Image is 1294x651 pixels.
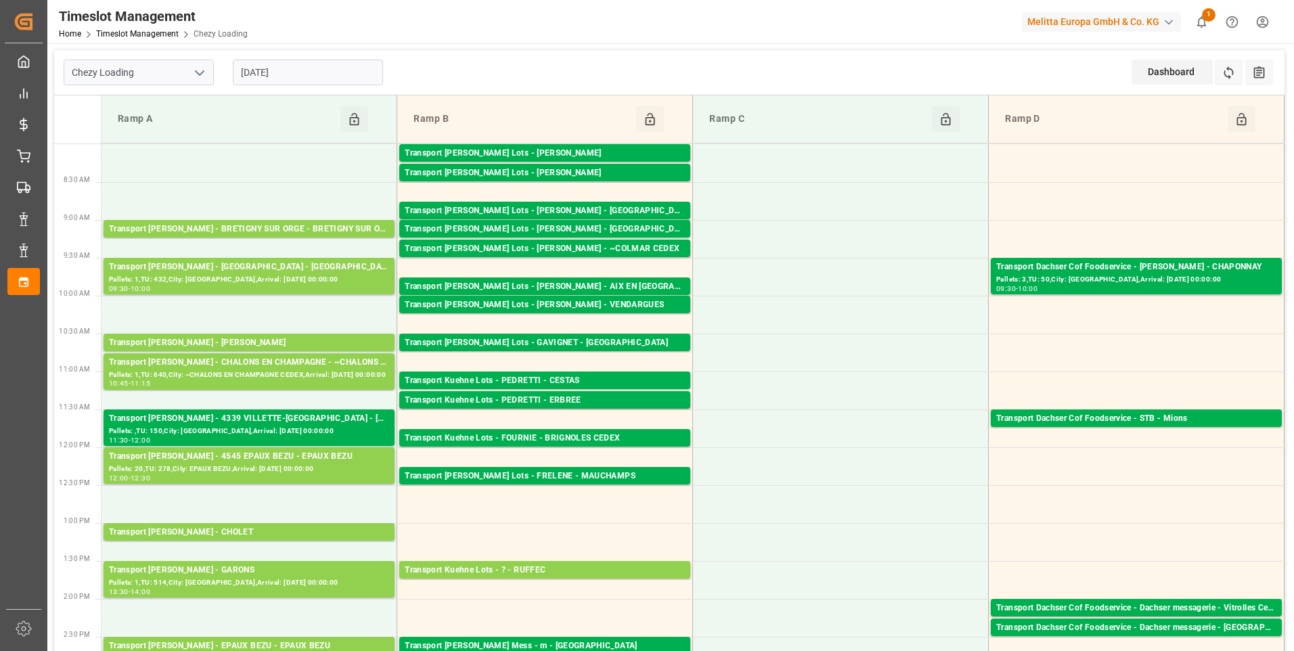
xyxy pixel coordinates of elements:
div: - [129,380,131,386]
div: Ramp B [408,106,636,132]
div: Pallets: 1,TU: ,City: BRIGNOLES CEDEX,Arrival: [DATE] 00:00:00 [405,445,685,457]
div: - [129,437,131,443]
div: - [129,475,131,481]
div: Transport [PERSON_NAME] Lots - [PERSON_NAME] - VENDARGUES [405,298,685,312]
a: Timeslot Management [96,29,179,39]
div: Pallets: 7,TU: 640,City: CARQUEFOU,Arrival: [DATE] 00:00:00 [405,180,685,192]
div: Transport Kuehne Lots - PEDRETTI - ERBREE [405,394,685,407]
div: Pallets: ,TU: 48,City: [GEOGRAPHIC_DATA],Arrival: [DATE] 00:00:00 [109,236,389,248]
div: Transport Dachser Cof Foodservice - Dachser messagerie - [GEOGRAPHIC_DATA] [996,621,1276,635]
div: 09:30 [996,286,1016,292]
div: Pallets: 20,TU: 278,City: EPAUX BEZU,Arrival: [DATE] 00:00:00 [109,464,389,475]
div: Transport [PERSON_NAME] - CHOLET [109,526,389,539]
div: Transport Kuehne Lots - PEDRETTI - CESTAS [405,374,685,388]
span: 1:30 PM [64,555,90,562]
div: Transport Dachser Cof Foodservice - Dachser messagerie - Vitrolles Cedex [996,602,1276,615]
div: Melitta Europa GmbH & Co. KG [1022,12,1181,32]
div: Transport [PERSON_NAME] - 4339 VILLETTE-[GEOGRAPHIC_DATA] - [GEOGRAPHIC_DATA] [109,412,389,426]
div: Transport [PERSON_NAME] Lots - FRELENE - MAUCHAMPS [405,470,685,483]
div: Pallets: 1,TU: 23,City: Vitrolles Cedex,Arrival: [DATE] 00:00:00 [996,615,1276,627]
div: Transport [PERSON_NAME] - BRETIGNY SUR ORGE - BRETIGNY SUR ORGE [109,223,389,236]
div: Pallets: 3,TU: 50,City: [GEOGRAPHIC_DATA],Arrival: [DATE] 00:00:00 [996,274,1276,286]
div: 12:00 [109,475,129,481]
div: 10:00 [1018,286,1038,292]
span: 10:00 AM [59,290,90,297]
div: Pallets: 2,TU: 1006,City: [GEOGRAPHIC_DATA],Arrival: [DATE] 00:00:00 [405,160,685,172]
div: Transport [PERSON_NAME] Lots - [PERSON_NAME] [405,147,685,160]
div: Pallets: ,TU: 100,City: RECY,Arrival: [DATE] 00:00:00 [109,350,389,361]
div: 12:30 [131,475,150,481]
div: Pallets: ,TU: 64,City: [GEOGRAPHIC_DATA],Arrival: [DATE] 00:00:00 [109,539,389,551]
div: Ramp C [704,106,932,132]
div: Pallets: 4,TU: 291,City: ~COLMAR CEDEX,Arrival: [DATE] 00:00:00 [405,256,685,267]
span: 8:30 AM [64,176,90,183]
span: 11:00 AM [59,365,90,373]
div: Transport [PERSON_NAME] - 4545 EPAUX BEZU - EPAUX BEZU [109,450,389,464]
div: 10:45 [109,380,129,386]
div: Pallets: 32,TU: ,City: [GEOGRAPHIC_DATA],Arrival: [DATE] 00:00:00 [996,426,1276,437]
div: Pallets: 3,TU: 983,City: RUFFEC,Arrival: [DATE] 00:00:00 [405,577,685,589]
div: Transport Dachser Cof Foodservice - STB - Mions [996,412,1276,426]
div: Transport [PERSON_NAME] Lots - [PERSON_NAME] - AIX EN [GEOGRAPHIC_DATA] [405,280,685,294]
div: 12:00 [131,437,150,443]
div: Transport [PERSON_NAME] - [GEOGRAPHIC_DATA] - [GEOGRAPHIC_DATA] [109,261,389,274]
div: Transport Kuehne Lots - FOURNIE - BRIGNOLES CEDEX [405,432,685,445]
div: Pallets: 4,TU: 415,City: [GEOGRAPHIC_DATA],Arrival: [DATE] 00:00:00 [405,388,685,399]
div: Pallets: ,TU: 40,City: [GEOGRAPHIC_DATA],Arrival: [DATE] 00:00:00 [405,294,685,305]
div: Pallets: 1,TU: ,City: ERBREE,Arrival: [DATE] 00:00:00 [405,407,685,419]
div: Transport [PERSON_NAME] Lots - [PERSON_NAME] [405,166,685,180]
div: Transport [PERSON_NAME] - [PERSON_NAME] [109,336,389,350]
span: 12:30 PM [59,479,90,487]
div: Pallets: 1,TU: 640,City: ~CHALONS EN CHAMPAGNE CEDEX,Arrival: [DATE] 00:00:00 [109,369,389,381]
button: Help Center [1217,7,1247,37]
div: Transport [PERSON_NAME] Lots - GAVIGNET - [GEOGRAPHIC_DATA] [405,336,685,350]
div: Transport Dachser Cof Foodservice - [PERSON_NAME] - CHAPONNAY [996,261,1276,274]
div: Pallets: ,TU: 150,City: [GEOGRAPHIC_DATA],Arrival: [DATE] 00:00:00 [109,426,389,437]
div: 11:30 [109,437,129,443]
div: Pallets: 2,TU: 24,City: [GEOGRAPHIC_DATA],Arrival: [DATE] 00:00:00 [996,635,1276,646]
div: Pallets: ,TU: 108,City: [GEOGRAPHIC_DATA],Arrival: [DATE] 00:00:00 [405,218,685,229]
span: 12:00 PM [59,441,90,449]
div: Ramp D [1000,106,1228,132]
div: Pallets: 7,TU: 96,City: [GEOGRAPHIC_DATA],Arrival: [DATE] 00:00:00 [405,350,685,361]
div: Pallets: 1,TU: 514,City: [GEOGRAPHIC_DATA],Arrival: [DATE] 00:00:00 [109,577,389,589]
button: Melitta Europa GmbH & Co. KG [1022,9,1186,35]
div: Transport [PERSON_NAME] Lots - [PERSON_NAME] - [GEOGRAPHIC_DATA] [405,223,685,236]
div: Timeslot Management [59,6,248,26]
button: open menu [189,62,209,83]
div: - [129,589,131,595]
div: 10:00 [131,286,150,292]
span: 1:00 PM [64,517,90,524]
input: DD-MM-YYYY [233,60,383,85]
span: 1 [1202,8,1215,22]
div: - [129,286,131,292]
div: Transport [PERSON_NAME] - GARONS [109,564,389,577]
div: Transport [PERSON_NAME] - CHALONS EN CHAMPAGNE - ~CHALONS EN CHAMPAGNE CEDEX [109,356,389,369]
div: 09:30 [109,286,129,292]
div: Transport [PERSON_NAME] Lots - [PERSON_NAME] - [GEOGRAPHIC_DATA] [405,204,685,218]
div: Transport Kuehne Lots - ? - RUFFEC [405,564,685,577]
span: 9:30 AM [64,252,90,259]
div: Transport [PERSON_NAME] Lots - [PERSON_NAME] - ~COLMAR CEDEX [405,242,685,256]
div: Pallets: 2,TU: 200,City: [GEOGRAPHIC_DATA],Arrival: [DATE] 00:00:00 [405,312,685,323]
div: 13:30 [109,589,129,595]
div: Pallets: 3,TU: 128,City: [GEOGRAPHIC_DATA],Arrival: [DATE] 00:00:00 [405,236,685,248]
div: Pallets: 1,TU: 432,City: [GEOGRAPHIC_DATA],Arrival: [DATE] 00:00:00 [109,274,389,286]
span: 10:30 AM [59,328,90,335]
div: 11:15 [131,380,150,386]
div: Dashboard [1132,60,1213,85]
div: - [1016,286,1018,292]
div: 14:00 [131,589,150,595]
button: show 1 new notifications [1186,7,1217,37]
div: Pallets: 27,TU: 1444,City: MAUCHAMPS,Arrival: [DATE] 00:00:00 [405,483,685,495]
div: Ramp A [112,106,340,132]
span: 11:30 AM [59,403,90,411]
span: 2:30 PM [64,631,90,638]
span: 2:00 PM [64,593,90,600]
span: 9:00 AM [64,214,90,221]
input: Type to search/select [64,60,214,85]
a: Home [59,29,81,39]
